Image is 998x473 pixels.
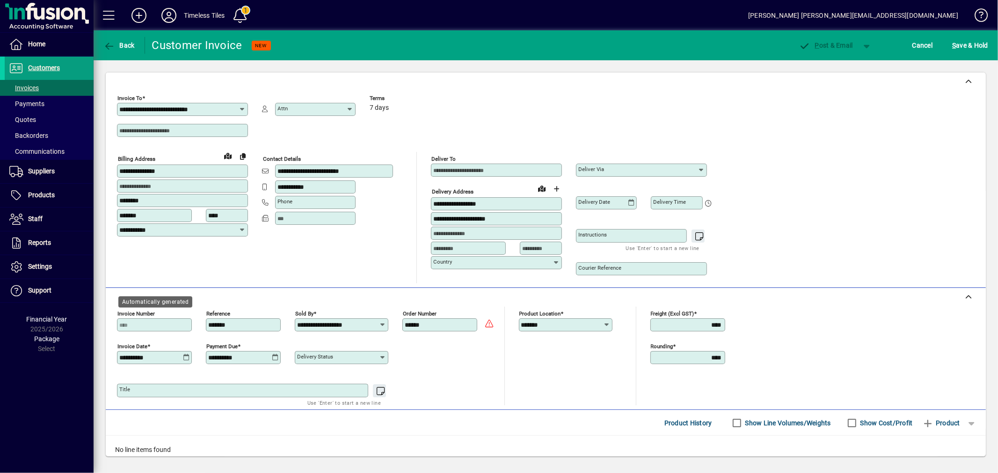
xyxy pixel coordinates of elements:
span: S [952,42,956,49]
button: Choose address [549,181,564,196]
mat-label: Attn [277,105,288,112]
span: Product History [664,416,712,430]
label: Show Cost/Profit [859,418,913,428]
span: ost & Email [799,42,853,49]
mat-label: Freight (excl GST) [651,310,694,317]
a: Knowledge Base [968,2,986,32]
mat-label: Reference [206,310,230,317]
a: Payments [5,96,94,112]
mat-label: Order number [403,310,437,317]
span: Back [103,42,135,49]
a: Suppliers [5,160,94,183]
a: Invoices [5,80,94,96]
button: Post & Email [794,37,858,54]
mat-label: Title [119,386,130,393]
app-page-header-button: Back [94,37,145,54]
mat-label: Deliver To [431,156,456,162]
span: Cancel [912,38,933,53]
span: Home [28,40,45,48]
span: P [815,42,819,49]
a: Communications [5,143,94,159]
span: Product [922,416,960,430]
button: Save & Hold [950,37,991,54]
div: No line items found [106,436,986,464]
mat-label: Product location [519,310,561,317]
button: Profile [154,7,184,24]
mat-label: Delivery date [578,199,610,205]
mat-hint: Use 'Enter' to start a new line [626,243,699,253]
div: Customer Invoice [152,38,242,53]
a: Staff [5,208,94,231]
mat-label: Country [433,258,452,265]
mat-label: Courier Reference [578,265,621,271]
a: View on map [220,148,235,163]
a: Reports [5,231,94,255]
mat-label: Delivery time [653,199,686,205]
span: Staff [28,215,43,222]
mat-label: Delivery status [297,353,333,360]
mat-label: Payment due [206,343,238,350]
button: Add [124,7,154,24]
mat-label: Invoice To [117,95,142,101]
a: Quotes [5,112,94,128]
span: ave & Hold [952,38,988,53]
mat-label: Rounding [651,343,673,350]
span: Payments [9,100,44,107]
button: Product History [661,415,716,431]
mat-label: Deliver via [578,166,604,172]
div: [PERSON_NAME] [PERSON_NAME][EMAIL_ADDRESS][DOMAIN_NAME] [748,8,958,23]
span: Reports [28,239,51,246]
button: Product [918,415,965,431]
a: Support [5,279,94,302]
button: Cancel [910,37,935,54]
span: Quotes [9,116,36,123]
a: Home [5,33,94,56]
span: Terms [370,95,426,101]
mat-hint: Use 'Enter' to start a new line [307,397,381,408]
a: Products [5,184,94,207]
span: Settings [28,263,52,270]
span: Backorders [9,132,48,139]
div: Timeless Tiles [184,8,225,23]
button: Copy to Delivery address [235,149,250,164]
span: Customers [28,64,60,72]
span: Financial Year [27,315,67,323]
button: Back [101,37,137,54]
a: Backorders [5,128,94,143]
mat-label: Sold by [295,310,313,317]
span: Invoices [9,84,39,92]
a: Settings [5,255,94,279]
mat-label: Invoice number [117,310,155,317]
span: Package [34,335,59,343]
mat-label: Instructions [578,231,607,238]
span: NEW [255,43,267,49]
div: Automatically generated [118,296,192,308]
span: Products [28,191,55,199]
a: View on map [534,181,549,196]
span: Suppliers [28,167,55,175]
mat-label: Phone [277,198,292,205]
mat-label: Invoice date [117,343,147,350]
span: Communications [9,148,65,155]
label: Show Line Volumes/Weights [743,418,831,428]
span: 7 days [370,104,389,112]
span: Support [28,287,51,294]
